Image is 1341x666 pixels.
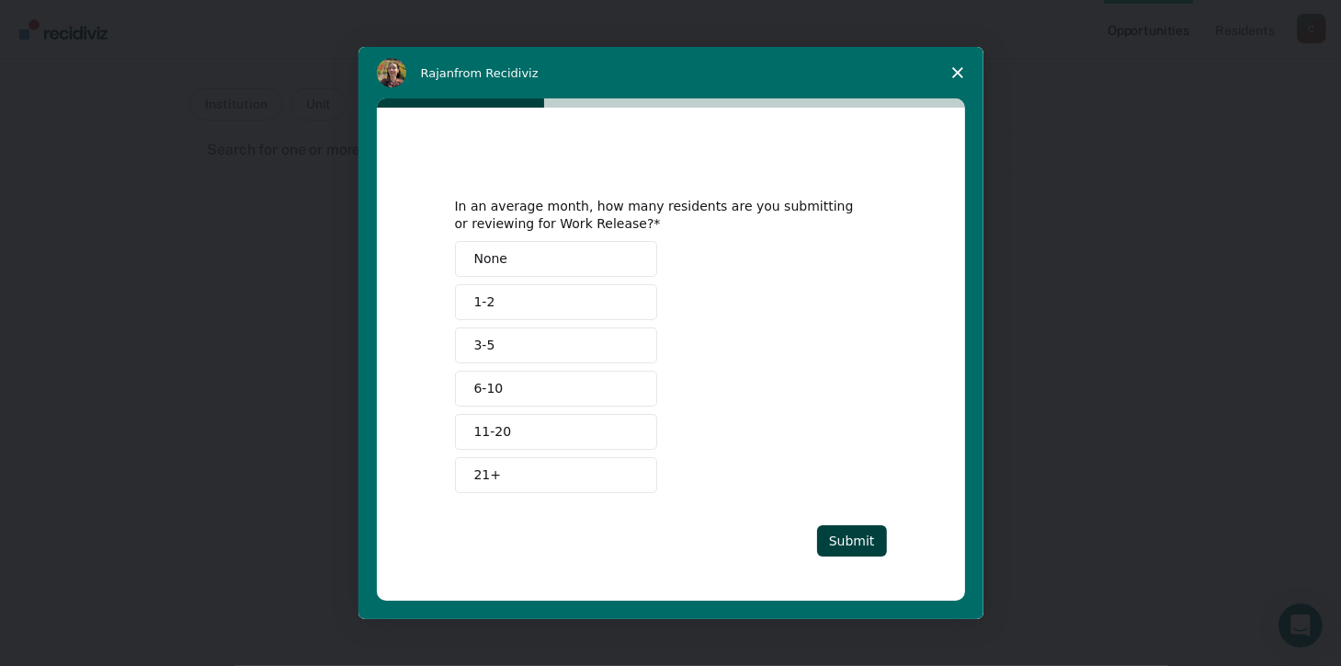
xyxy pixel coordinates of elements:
span: None [474,249,508,269]
span: 21+ [474,465,502,485]
button: 11-20 [455,414,657,450]
img: Profile image for Rajan [377,58,406,87]
span: 1-2 [474,293,495,312]
button: 6-10 [455,371,657,407]
span: 11-20 [474,422,512,442]
button: Submit [817,525,887,557]
span: Rajan [421,66,455,80]
button: 21+ [455,457,657,493]
span: Close survey [932,47,983,98]
button: None [455,241,657,277]
span: 6-10 [474,379,504,398]
button: 1-2 [455,284,657,320]
span: from Recidiviz [454,66,539,80]
div: In an average month, how many residents are you submitting or reviewing for Work Release? [455,198,859,231]
span: 3-5 [474,336,495,355]
button: 3-5 [455,327,657,363]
